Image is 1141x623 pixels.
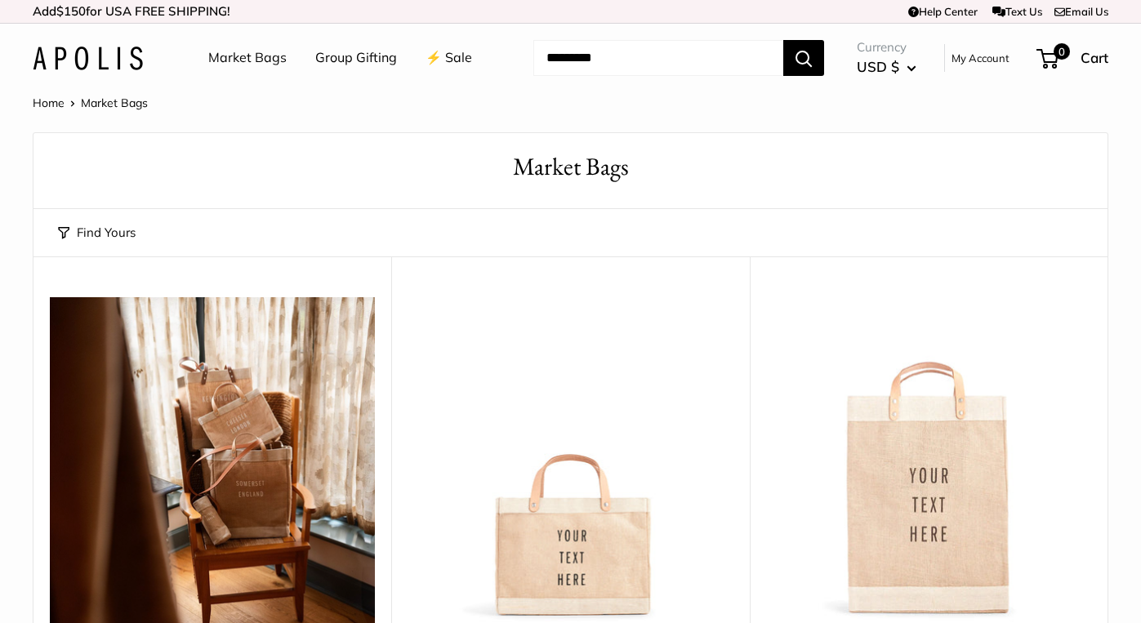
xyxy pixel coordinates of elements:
a: Market Bags [208,46,287,70]
a: My Account [952,48,1010,68]
span: Currency [857,36,916,59]
nav: Breadcrumb [33,92,148,113]
button: USD $ [857,54,916,80]
a: Help Center [908,5,978,18]
a: Petite Market Bag in NaturalPetite Market Bag in Natural [408,297,733,622]
button: Find Yours [58,221,136,244]
a: Text Us [992,5,1042,18]
span: Cart [1081,49,1108,66]
span: Market Bags [81,96,148,110]
a: Group Gifting [315,46,397,70]
a: Market Bag in NaturalMarket Bag in Natural [766,297,1091,622]
span: 0 [1054,43,1070,60]
button: Search [783,40,824,76]
img: Petite Market Bag in Natural [408,297,733,622]
a: Email Us [1054,5,1108,18]
img: Apolis [33,47,143,70]
a: 0 Cart [1038,45,1108,71]
img: Market Bag in Natural [766,297,1091,622]
input: Search... [533,40,783,76]
span: $150 [56,3,86,19]
a: ⚡️ Sale [426,46,472,70]
span: USD $ [857,58,899,75]
a: Home [33,96,65,110]
h1: Market Bags [58,149,1083,185]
